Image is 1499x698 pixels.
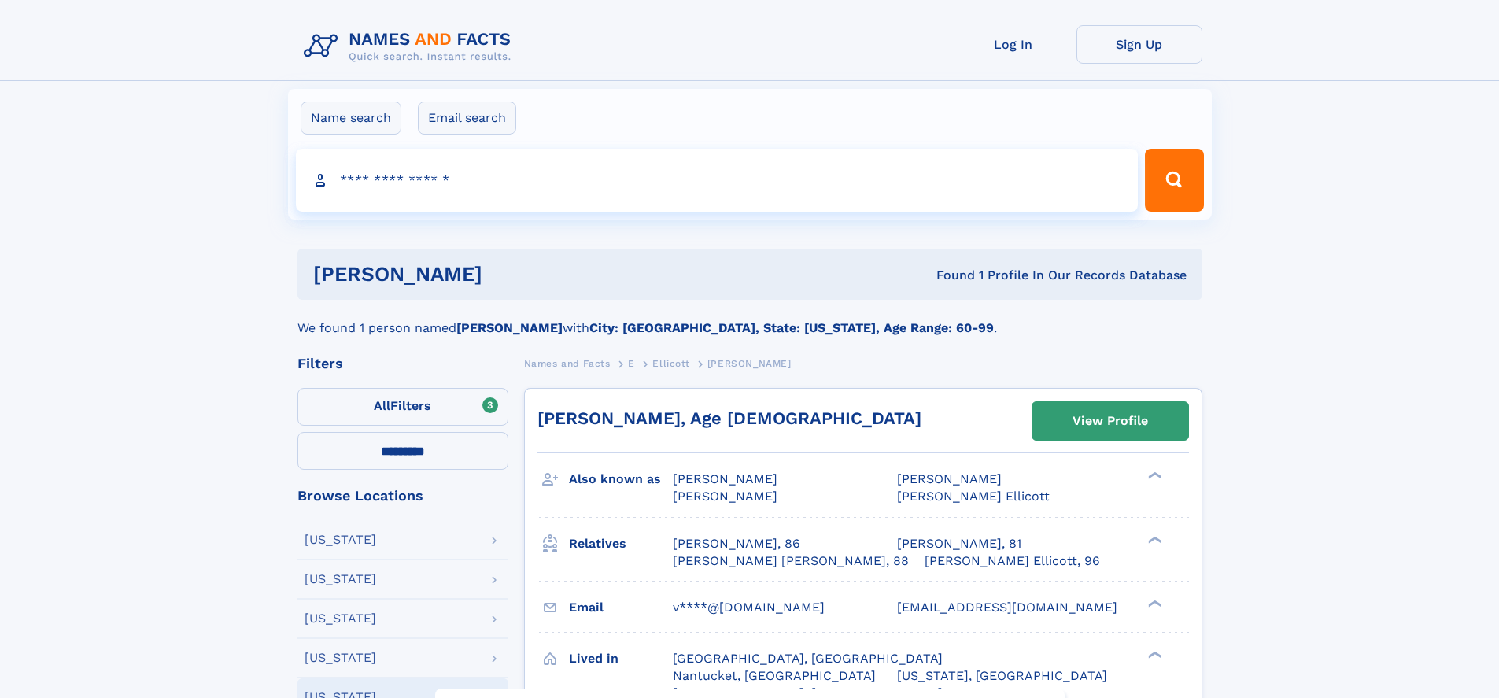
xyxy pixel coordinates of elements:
a: [PERSON_NAME] Ellicott, 96 [925,552,1100,570]
span: All [374,398,390,413]
b: [PERSON_NAME] [456,320,563,335]
div: ❯ [1144,471,1163,481]
h3: Also known as [569,466,673,493]
span: Ellicott [652,358,689,369]
div: Found 1 Profile In Our Records Database [709,267,1187,284]
div: [US_STATE] [305,652,376,664]
a: Log In [951,25,1076,64]
div: [US_STATE] [305,534,376,546]
span: [US_STATE], [GEOGRAPHIC_DATA] [897,668,1107,683]
a: Ellicott [652,353,689,373]
input: search input [296,149,1139,212]
button: Search Button [1145,149,1203,212]
span: [PERSON_NAME] [673,471,777,486]
span: [PERSON_NAME] [707,358,792,369]
a: E [628,353,635,373]
span: [PERSON_NAME] [673,489,777,504]
a: [PERSON_NAME] [PERSON_NAME], 88 [673,552,909,570]
div: We found 1 person named with . [297,300,1202,338]
a: Sign Up [1076,25,1202,64]
span: E [628,358,635,369]
label: Filters [297,388,508,426]
a: View Profile [1032,402,1188,440]
label: Email search [418,102,516,135]
span: [PERSON_NAME] Ellicott [897,489,1050,504]
span: [GEOGRAPHIC_DATA], [GEOGRAPHIC_DATA] [673,651,943,666]
img: Logo Names and Facts [297,25,524,68]
h3: Lived in [569,645,673,672]
span: [PERSON_NAME] [897,471,1002,486]
b: City: [GEOGRAPHIC_DATA], State: [US_STATE], Age Range: 60-99 [589,320,994,335]
div: ❯ [1144,649,1163,659]
a: [PERSON_NAME], 81 [897,535,1021,552]
h3: Relatives [569,530,673,557]
span: Nantucket, [GEOGRAPHIC_DATA] [673,668,876,683]
div: Browse Locations [297,489,508,503]
div: [US_STATE] [305,573,376,585]
div: View Profile [1073,403,1148,439]
h1: [PERSON_NAME] [313,264,710,284]
span: [EMAIL_ADDRESS][DOMAIN_NAME] [897,600,1117,615]
div: ❯ [1144,598,1163,608]
div: [US_STATE] [305,612,376,625]
a: [PERSON_NAME], 86 [673,535,800,552]
div: ❯ [1144,534,1163,545]
label: Name search [301,102,401,135]
a: Names and Facts [524,353,611,373]
h3: Email [569,594,673,621]
div: Filters [297,356,508,371]
a: [PERSON_NAME], Age [DEMOGRAPHIC_DATA] [537,408,921,428]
